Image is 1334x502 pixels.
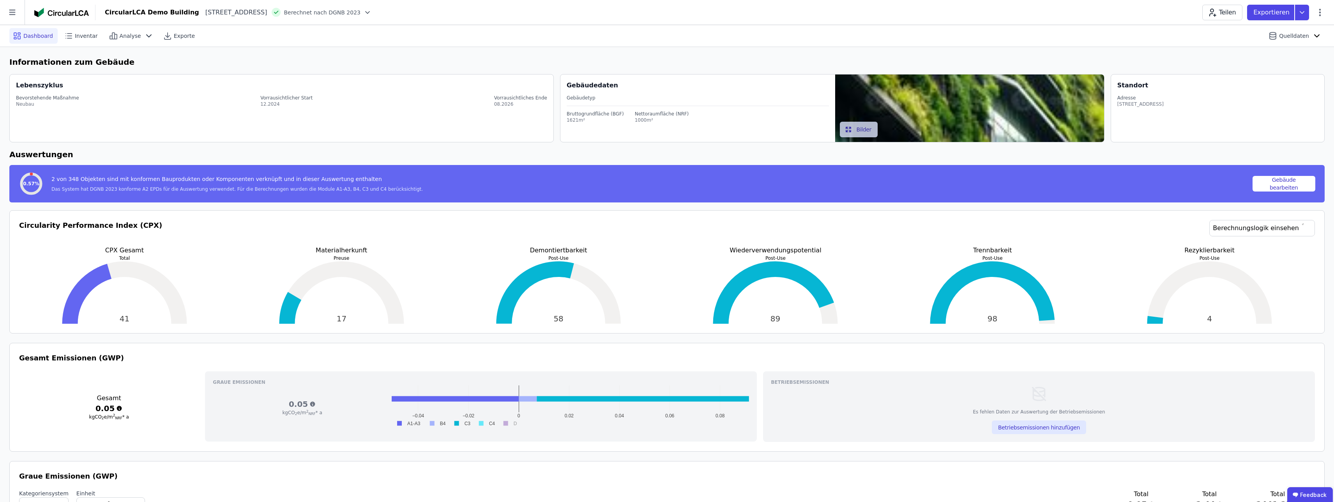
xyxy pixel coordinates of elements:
div: Bevorstehende Maßnahme [16,95,79,101]
div: 12.2024 [260,101,313,107]
div: 1000m² [635,117,689,123]
p: Trennbarkeit [887,246,1098,255]
h3: Total [1188,490,1231,499]
div: Standort [1117,81,1148,90]
sup: 2 [306,410,309,413]
sup: 2 [113,413,115,417]
sub: 2 [295,412,297,416]
p: Post-Use [1104,255,1315,261]
div: [STREET_ADDRESS] [199,8,267,17]
h3: Betriebsemissionen [771,379,1307,385]
p: CPX Gesamt [19,246,230,255]
p: Preuse [236,255,447,261]
span: Inventar [75,32,98,40]
button: Gebäude bearbeiten [1253,176,1315,192]
span: kgCO e/m * a [89,414,129,420]
button: Betriebsemissionen hinzufügen [992,420,1086,434]
h3: Graue Emissionen [213,379,749,385]
span: Quelldaten [1279,32,1309,40]
p: Rezyklierbarkeit [1104,246,1315,255]
h3: Circularity Performance Index (CPX) [19,220,162,246]
a: Berechnungslogik einsehen [1209,220,1315,236]
div: Es fehlen Daten zur Auswertung der Betriebsemissionen [973,409,1105,415]
div: Adresse [1117,95,1164,101]
label: Einheit [76,490,145,497]
div: Neubau [16,101,79,107]
img: empty-state [1030,385,1048,403]
sub: NRF [308,412,315,416]
div: [STREET_ADDRESS] [1117,101,1164,107]
sub: NRF [115,416,122,420]
h3: 0.05 [213,399,392,410]
div: 1621m² [567,117,624,123]
p: Exportieren [1253,8,1291,17]
span: Dashboard [23,32,53,40]
h3: 0.05 [19,403,199,414]
div: 2 von 348 Objekten sind mit konformen Bauprodukten oder Komponenten verknüpft und in dieser Auswe... [51,175,423,186]
button: Bilder [840,122,878,137]
p: Wiederverwendungspotential [670,246,881,255]
p: Total [19,255,230,261]
p: Materialherkunft [236,246,447,255]
div: Gebäudetyp [567,95,829,101]
sub: 2 [102,416,104,420]
h3: Total [1256,490,1299,499]
h6: Auswertungen [9,149,1325,160]
span: kgCO e/m * a [282,410,322,415]
h3: Graue Emissionen (GWP) [19,471,1315,482]
p: Demontiertbarkeit [453,246,664,255]
p: Post-Use [670,255,881,261]
span: 0.57% [23,181,39,187]
div: Das System hat DGNB 2023 konforme A2 EPDs für die Auswertung verwendet. Für die Berechnungen wurd... [51,186,423,192]
label: Kategoriensystem [19,490,69,497]
div: Lebenszyklus [16,81,63,90]
h3: Gesamt Emissionen (GWP) [19,353,1315,364]
p: Post-Use [887,255,1098,261]
div: Vorrausichtliches Ende [494,95,547,101]
button: Teilen [1202,5,1242,20]
h6: Informationen zum Gebäude [9,56,1325,68]
div: Nettoraumfläche (NRF) [635,111,689,117]
img: Concular [34,8,89,17]
span: Analyse [120,32,141,40]
div: Bruttogrundfläche (BGF) [567,111,624,117]
div: Vorrausichtlicher Start [260,95,313,101]
div: CircularLCA Demo Building [105,8,199,17]
div: 08.2026 [494,101,547,107]
span: Exporte [174,32,195,40]
p: Post-Use [453,255,664,261]
div: Gebäudedaten [567,81,835,90]
h3: Gesamt [19,394,199,403]
span: Berechnet nach DGNB 2023 [284,9,360,16]
h3: Total [1120,490,1163,499]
